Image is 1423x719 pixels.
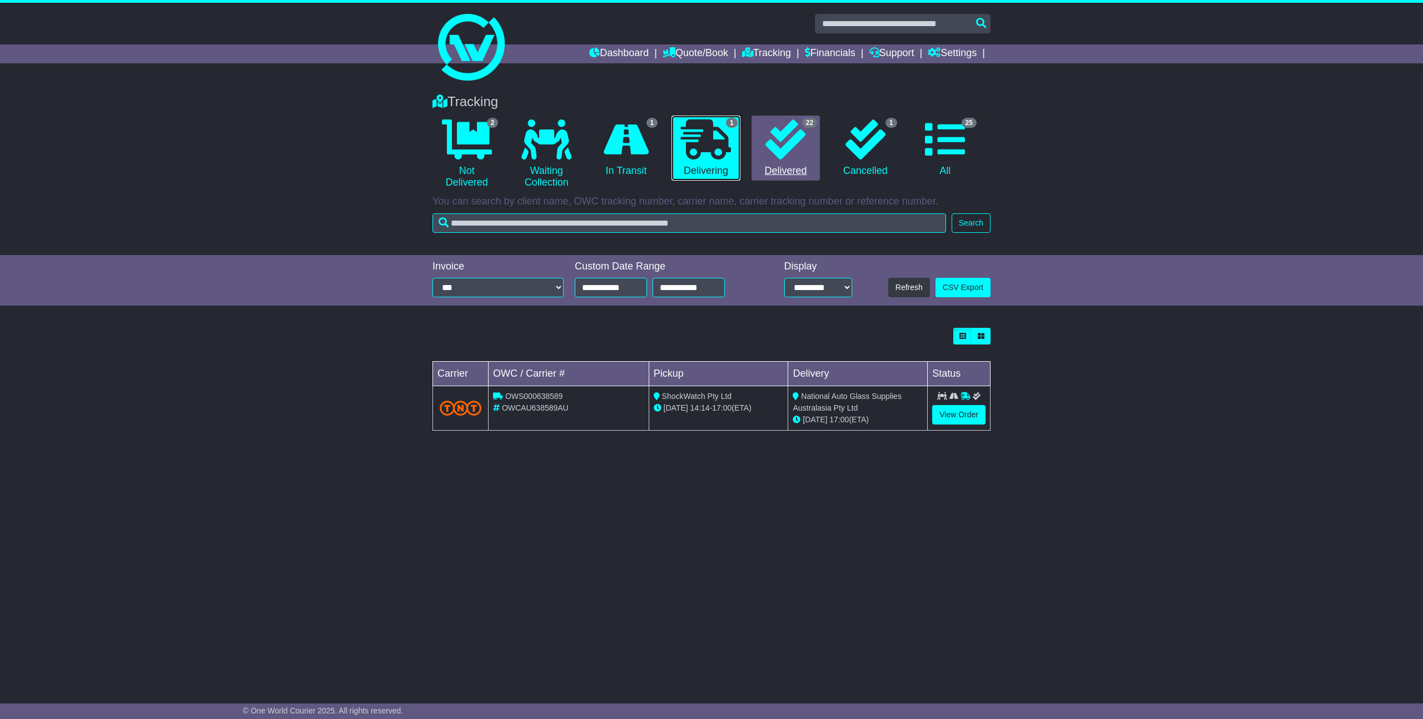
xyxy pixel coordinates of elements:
a: 1 Cancelled [831,116,899,181]
a: View Order [932,405,986,425]
div: Tracking [427,94,996,110]
span: National Auto Glass Supplies Australasia Pty Ltd [793,392,901,412]
span: © One World Courier 2025. All rights reserved. [243,706,404,715]
td: Delivery [788,362,928,386]
a: 25 All [911,116,979,181]
div: Custom Date Range [575,261,753,273]
span: 1 [646,118,658,128]
span: 2 [487,118,499,128]
span: OWCAU638589AU [502,403,569,412]
a: Waiting Collection [512,116,580,193]
a: Financials [805,44,855,63]
a: Dashboard [589,44,649,63]
span: 22 [802,118,817,128]
button: Search [952,213,991,233]
a: Quote/Book [663,44,728,63]
a: Support [869,44,914,63]
span: 17:00 [829,415,849,424]
div: Invoice [432,261,564,273]
span: 17:00 [712,403,732,412]
td: Pickup [649,362,788,386]
span: 14:14 [690,403,710,412]
td: OWC / Carrier # [489,362,649,386]
button: Refresh [888,278,930,297]
span: 1 [885,118,897,128]
span: 1 [726,118,738,128]
td: Status [928,362,991,386]
span: [DATE] [664,403,688,412]
td: Carrier [433,362,489,386]
a: Settings [928,44,977,63]
span: [DATE] [803,415,827,424]
a: CSV Export [936,278,991,297]
div: (ETA) [793,414,923,426]
div: Display [784,261,852,273]
a: Tracking [742,44,791,63]
a: 1 In Transit [592,116,660,181]
div: - (ETA) [654,402,784,414]
span: ShockWatch Pty Ltd [662,392,732,401]
a: 1 Delivering [671,116,740,181]
img: TNT_Domestic.png [440,401,481,416]
span: OWS000638589 [505,392,563,401]
a: 2 Not Delivered [432,116,501,193]
p: You can search by client name, OWC tracking number, carrier name, carrier tracking number or refe... [432,196,991,208]
span: 25 [962,118,977,128]
a: 22 Delivered [752,116,820,181]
